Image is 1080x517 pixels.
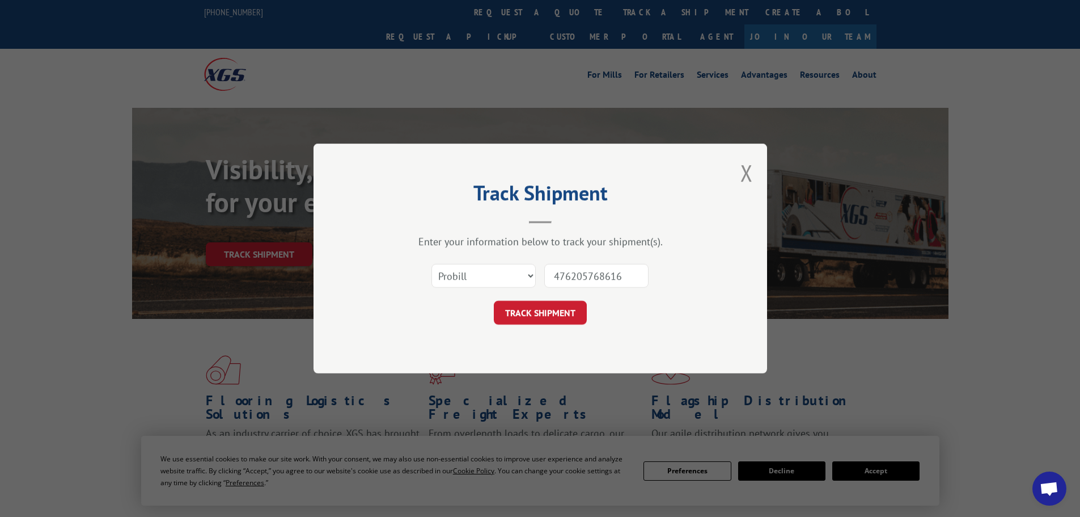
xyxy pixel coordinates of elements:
h2: Track Shipment [370,185,710,207]
div: Enter your information below to track your shipment(s). [370,235,710,248]
button: TRACK SHIPMENT [494,301,587,325]
div: Open chat [1032,472,1066,506]
input: Number(s) [544,264,649,288]
button: Close modal [740,158,753,188]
